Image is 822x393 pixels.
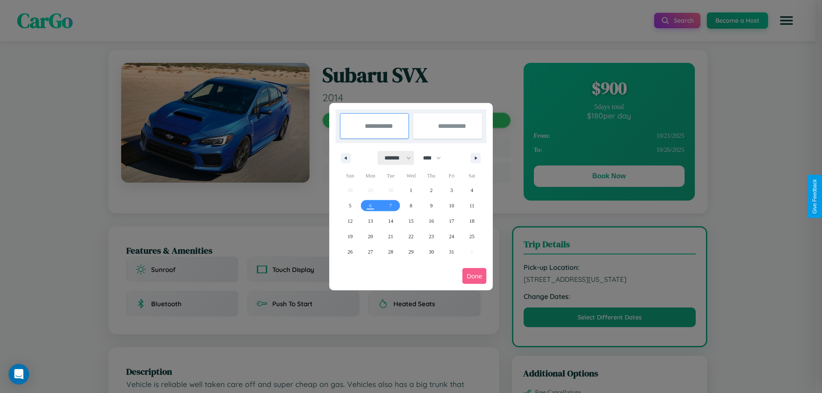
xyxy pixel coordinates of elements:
[812,179,818,214] div: Give Feedback
[340,244,360,260] button: 26
[401,183,421,198] button: 1
[401,244,421,260] button: 29
[449,244,454,260] span: 31
[401,213,421,229] button: 15
[401,229,421,244] button: 22
[462,169,482,183] span: Sat
[348,244,353,260] span: 26
[421,183,441,198] button: 2
[360,229,380,244] button: 20
[469,229,474,244] span: 25
[349,198,351,213] span: 5
[368,244,373,260] span: 27
[462,213,482,229] button: 18
[340,229,360,244] button: 19
[348,229,353,244] span: 19
[471,183,473,198] span: 4
[449,198,454,213] span: 10
[430,183,432,198] span: 2
[360,244,380,260] button: 27
[388,229,393,244] span: 21
[381,229,401,244] button: 21
[441,198,462,213] button: 10
[410,198,412,213] span: 8
[441,169,462,183] span: Fri
[462,198,482,213] button: 11
[408,229,414,244] span: 22
[421,229,441,244] button: 23
[450,183,453,198] span: 3
[381,198,401,213] button: 7
[369,198,372,213] span: 6
[429,244,434,260] span: 30
[360,198,380,213] button: 6
[430,198,432,213] span: 9
[449,213,454,229] span: 17
[401,169,421,183] span: Wed
[441,244,462,260] button: 31
[381,244,401,260] button: 28
[9,364,29,384] div: Open Intercom Messenger
[408,213,414,229] span: 15
[421,198,441,213] button: 9
[360,213,380,229] button: 13
[441,213,462,229] button: 17
[421,169,441,183] span: Thu
[340,169,360,183] span: Sun
[462,183,482,198] button: 4
[340,198,360,213] button: 5
[449,229,454,244] span: 24
[462,268,486,284] button: Done
[381,213,401,229] button: 14
[441,229,462,244] button: 24
[410,183,412,198] span: 1
[408,244,414,260] span: 29
[441,183,462,198] button: 3
[421,213,441,229] button: 16
[348,213,353,229] span: 12
[340,213,360,229] button: 12
[421,244,441,260] button: 30
[368,229,373,244] span: 20
[381,169,401,183] span: Tue
[368,213,373,229] span: 13
[388,244,393,260] span: 28
[388,213,393,229] span: 14
[401,198,421,213] button: 8
[360,169,380,183] span: Mon
[469,198,474,213] span: 11
[429,213,434,229] span: 16
[429,229,434,244] span: 23
[469,213,474,229] span: 18
[390,198,392,213] span: 7
[462,229,482,244] button: 25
